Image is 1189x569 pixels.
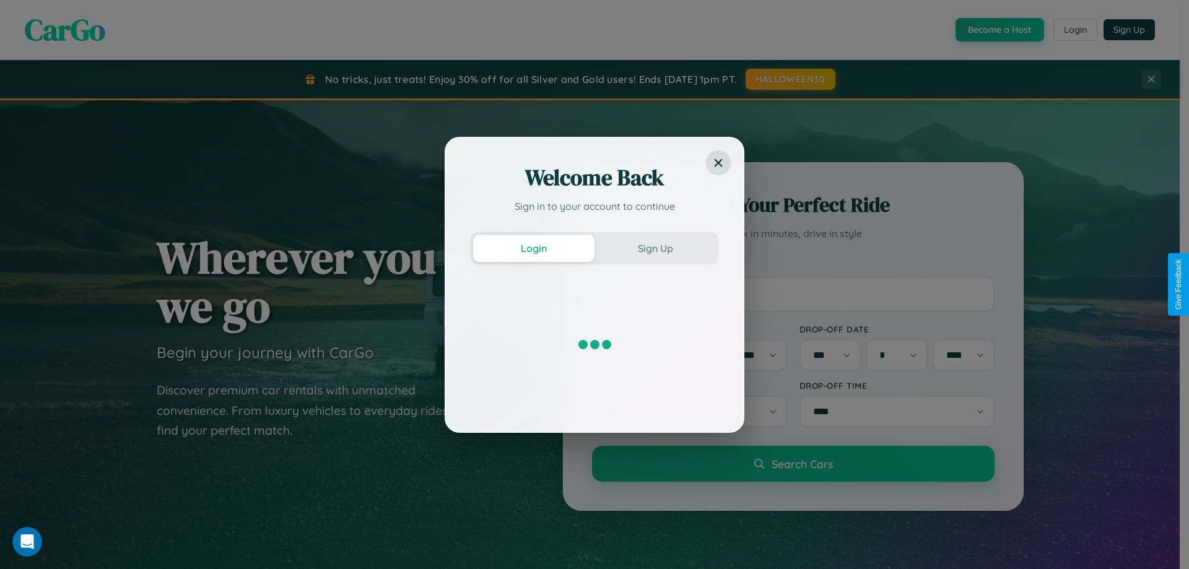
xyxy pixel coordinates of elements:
button: Login [473,235,594,262]
h2: Welcome Back [471,163,718,193]
div: Give Feedback [1174,259,1183,310]
iframe: Intercom live chat [12,527,42,557]
p: Sign in to your account to continue [471,199,718,214]
button: Sign Up [594,235,716,262]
